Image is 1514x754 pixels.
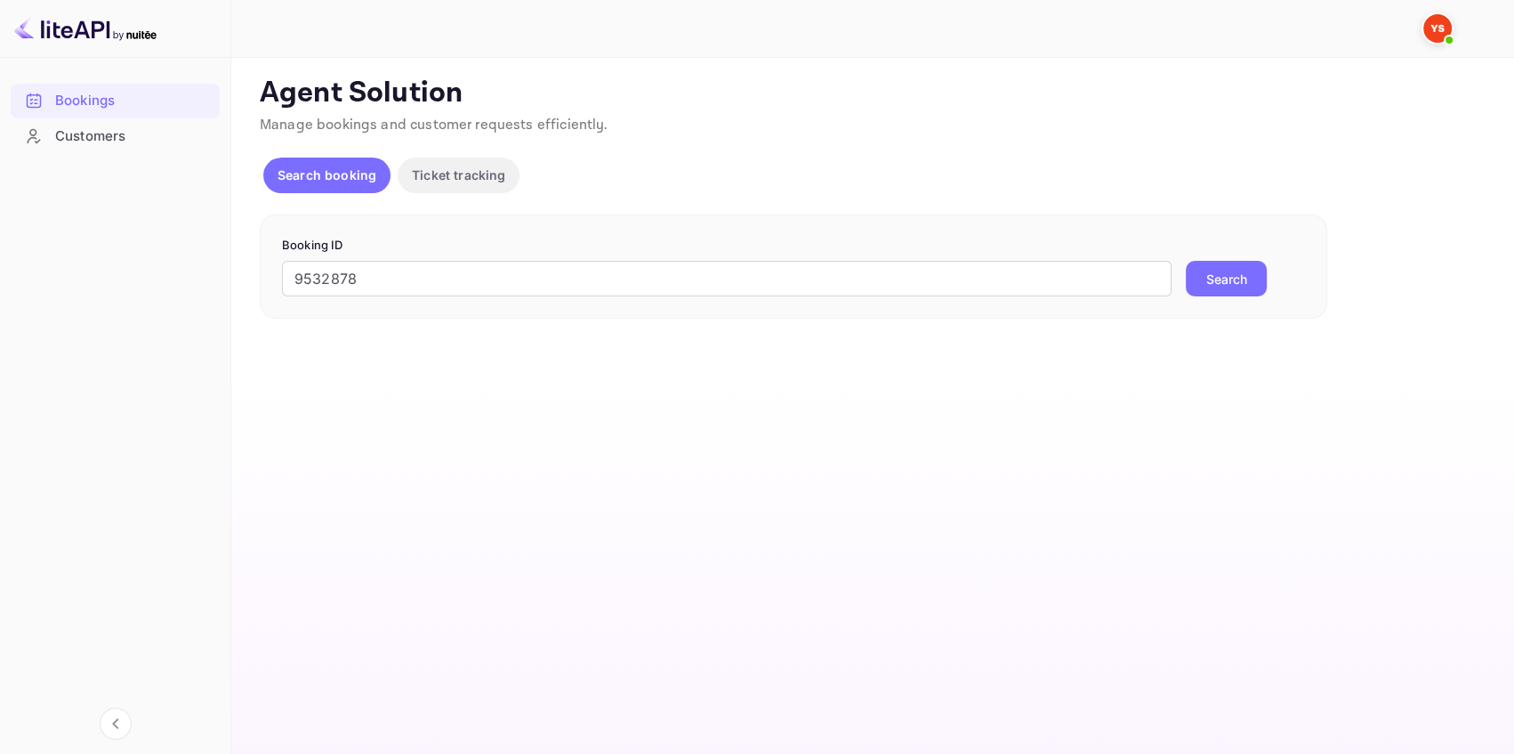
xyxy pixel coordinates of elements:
[55,91,211,111] div: Bookings
[14,14,157,43] img: LiteAPI logo
[1423,14,1452,43] img: Yandex Support
[11,119,220,154] div: Customers
[260,116,608,134] span: Manage bookings and customer requests efficiently.
[260,76,1482,111] p: Agent Solution
[55,126,211,147] div: Customers
[282,261,1172,296] input: Enter Booking ID (e.g., 63782194)
[100,708,132,740] button: Collapse navigation
[1186,261,1267,296] button: Search
[412,166,505,184] p: Ticket tracking
[11,84,220,118] div: Bookings
[11,84,220,117] a: Bookings
[282,237,1305,255] p: Booking ID
[11,119,220,152] a: Customers
[278,166,376,184] p: Search booking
